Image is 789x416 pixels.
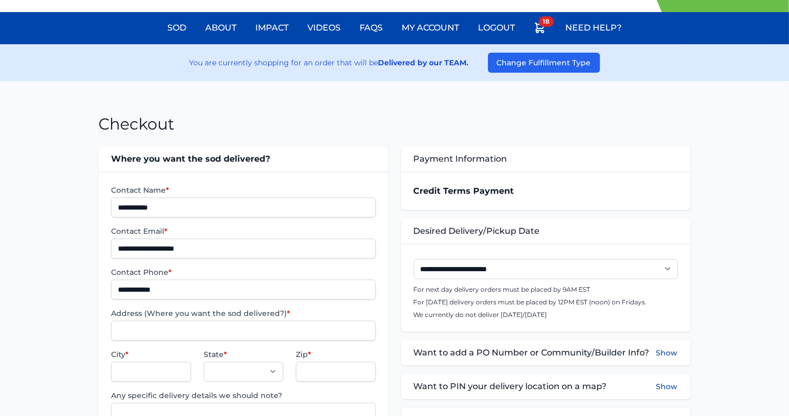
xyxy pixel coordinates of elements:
[414,346,650,359] span: Want to add a PO Number or Community/Builder Info?
[111,390,375,401] label: Any specific delivery details we should note?
[296,349,375,360] label: Zip
[656,346,678,359] button: Show
[401,219,691,244] div: Desired Delivery/Pickup Date
[98,146,388,172] div: Where you want the sod delivered?
[301,15,347,41] a: Videos
[111,185,375,195] label: Contact Name
[414,380,607,393] span: Want to PIN your delivery location on a map?
[204,349,283,360] label: State
[414,186,514,196] strong: Credit Terms Payment
[414,285,678,294] p: For next day delivery orders must be placed by 9AM EST
[199,15,243,41] a: About
[539,16,554,27] span: 18
[111,267,375,278] label: Contact Phone
[472,15,521,41] a: Logout
[353,15,389,41] a: FAQs
[395,15,465,41] a: My Account
[656,380,678,393] button: Show
[414,298,678,306] p: For [DATE] delivery orders must be placed by 12PM EST (noon) on Fridays.
[401,146,691,172] div: Payment Information
[378,58,469,67] strong: Delivered by our TEAM.
[249,15,295,41] a: Impact
[111,308,375,319] label: Address (Where you want the sod delivered?)
[414,311,678,319] p: We currently do not deliver [DATE]/[DATE]
[488,53,600,73] button: Change Fulfillment Type
[111,226,375,236] label: Contact Email
[111,349,191,360] label: City
[161,15,193,41] a: Sod
[98,115,174,134] h1: Checkout
[559,15,628,41] a: Need Help?
[527,15,553,44] a: 18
